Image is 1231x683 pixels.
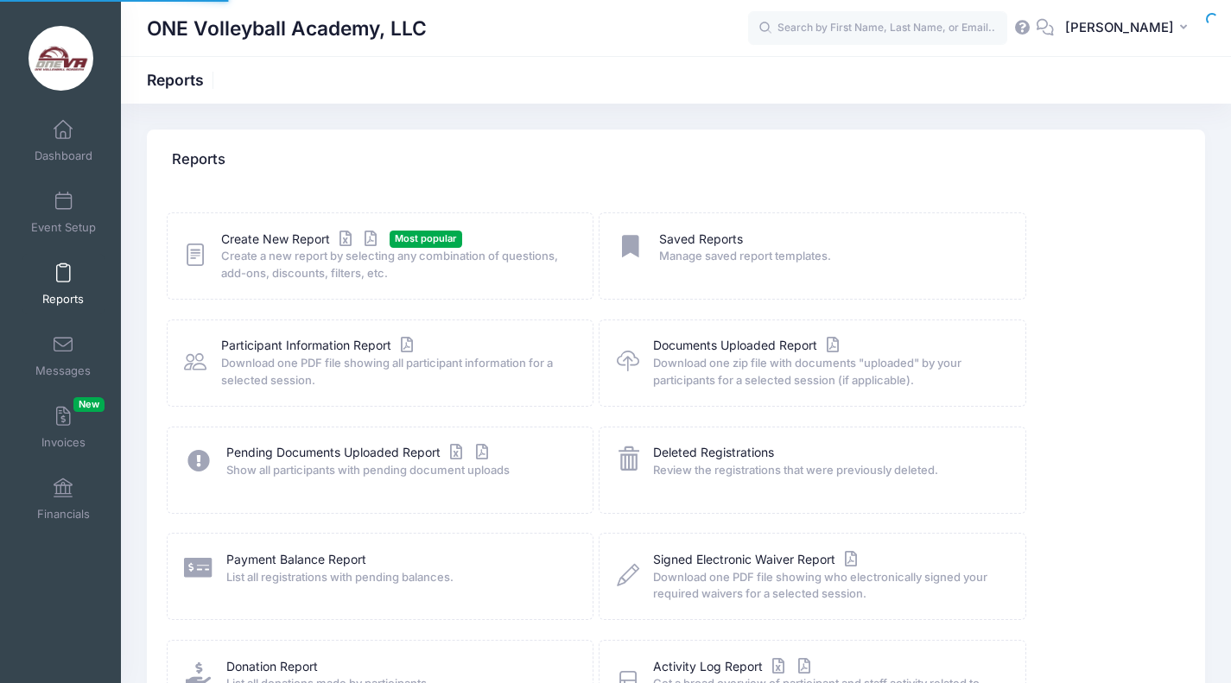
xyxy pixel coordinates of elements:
a: Deleted Registrations [653,444,774,462]
a: Participant Information Report [221,337,417,355]
span: Download one PDF file showing who electronically signed your required waivers for a selected sess... [653,569,1002,603]
span: Review the registrations that were previously deleted. [653,462,1002,479]
span: [PERSON_NAME] [1065,18,1174,37]
span: Show all participants with pending document uploads [226,462,570,479]
a: Create New Report [221,231,382,249]
button: [PERSON_NAME] [1054,9,1205,48]
h4: Reports [172,136,225,185]
a: Event Setup [22,182,105,243]
h1: Reports [147,71,219,89]
a: Dashboard [22,111,105,171]
a: Pending Documents Uploaded Report [226,444,492,462]
span: Download one PDF file showing all participant information for a selected session. [221,355,570,389]
span: Download one zip file with documents "uploaded" by your participants for a selected session (if a... [653,355,1002,389]
span: Financials [37,507,90,522]
span: Most popular [390,231,462,247]
a: Financials [22,469,105,529]
img: ONE Volleyball Academy, LLC [29,26,93,91]
a: Donation Report [226,658,318,676]
a: Messages [22,326,105,386]
input: Search by First Name, Last Name, or Email... [748,11,1007,46]
a: Payment Balance Report [226,551,366,569]
span: Messages [35,364,91,378]
a: InvoicesNew [22,397,105,458]
h1: ONE Volleyball Academy, LLC [147,9,427,48]
span: Manage saved report templates. [659,248,1003,265]
a: Signed Electronic Waiver Report [653,551,861,569]
a: Activity Log Report [653,658,815,676]
span: Create a new report by selecting any combination of questions, add-ons, discounts, filters, etc. [221,248,570,281]
a: Documents Uploaded Report [653,337,843,355]
span: Invoices [41,435,86,450]
span: New [73,397,105,412]
span: Dashboard [35,149,92,163]
span: Reports [42,292,84,307]
span: List all registrations with pending balances. [226,569,570,586]
a: Reports [22,254,105,314]
span: Event Setup [31,220,96,235]
a: Saved Reports [659,231,743,249]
